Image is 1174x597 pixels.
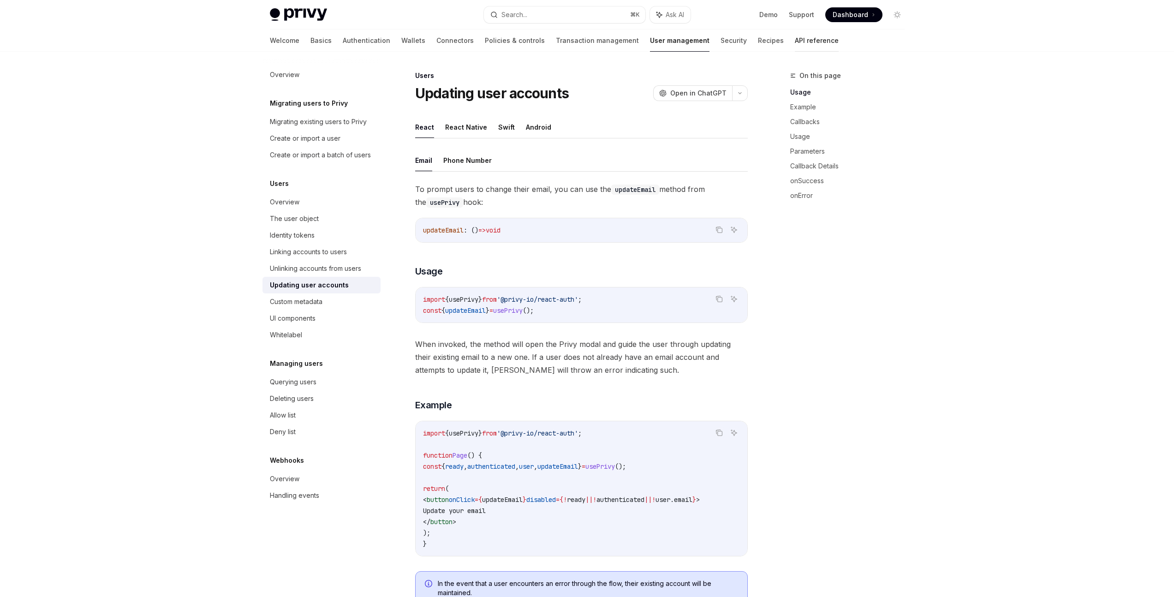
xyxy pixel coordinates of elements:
span: Ask AI [666,10,684,19]
span: , [515,462,519,471]
div: Overview [270,473,299,484]
div: Overview [270,69,299,80]
a: Unlinking accounts from users [262,260,381,277]
h5: Webhooks [270,455,304,466]
span: updateEmail [445,306,486,315]
button: Phone Number [443,149,492,171]
div: UI components [270,313,316,324]
div: Deleting users [270,393,314,404]
span: } [523,496,526,504]
span: usePrivy [449,295,478,304]
button: Ask AI [728,427,740,439]
a: onSuccess [790,173,912,188]
a: Handling events [262,487,381,504]
span: void [486,226,501,234]
button: Ask AI [728,224,740,236]
span: { [441,306,445,315]
span: = [556,496,560,504]
button: Android [526,116,551,138]
span: => [478,226,486,234]
span: const [423,462,441,471]
a: API reference [795,30,839,52]
span: () { [467,451,482,460]
a: Wallets [401,30,425,52]
a: Querying users [262,374,381,390]
svg: Info [425,580,434,589]
a: Welcome [270,30,299,52]
div: Users [415,71,748,80]
span: (); [615,462,626,471]
span: To prompt users to change their email, you can use the method from the hook: [415,183,748,209]
span: Example [415,399,452,412]
div: Custom metadata [270,296,322,307]
a: Allow list [262,407,381,424]
span: ! [652,496,656,504]
span: } [486,306,489,315]
span: ! [563,496,567,504]
div: Allow list [270,410,296,421]
a: The user object [262,210,381,227]
button: Swift [498,116,515,138]
span: { [560,496,563,504]
span: ready [445,462,464,471]
div: Linking accounts to users [270,246,347,257]
div: Search... [501,9,527,20]
span: || [585,496,593,504]
div: Whitelabel [270,329,302,340]
code: usePrivy [426,197,463,208]
div: Unlinking accounts from users [270,263,361,274]
a: Basics [310,30,332,52]
a: onError [790,188,912,203]
a: Recipes [758,30,784,52]
a: User management [650,30,709,52]
span: = [475,496,478,504]
span: (); [523,306,534,315]
span: updateEmail [537,462,578,471]
span: onClick [449,496,475,504]
span: Open in ChatGPT [670,89,727,98]
span: ready [567,496,585,504]
a: Linking accounts to users [262,244,381,260]
span: < [423,496,427,504]
a: Dashboard [825,7,882,22]
button: Copy the contents from the code block [713,224,725,236]
span: Usage [415,265,443,278]
div: Create or import a batch of users [270,149,371,161]
span: updateEmail [423,226,464,234]
a: Create or import a batch of users [262,147,381,163]
span: } [478,295,482,304]
a: Support [789,10,814,19]
span: authenticated [596,496,644,504]
div: Handling events [270,490,319,501]
span: </ [423,518,430,526]
a: Transaction management [556,30,639,52]
a: Create or import a user [262,130,381,147]
span: > [696,496,700,504]
span: from [482,429,497,437]
span: { [445,295,449,304]
span: ); [423,529,430,537]
span: Update your email [423,507,486,515]
div: Deny list [270,426,296,437]
span: email [674,496,692,504]
span: = [582,462,585,471]
h5: Users [270,178,289,189]
div: The user object [270,213,319,224]
span: Page [453,451,467,460]
button: Email [415,149,432,171]
a: Callbacks [790,114,912,129]
div: Querying users [270,376,316,388]
span: { [478,496,482,504]
span: function [423,451,453,460]
span: > [453,518,456,526]
button: React Native [445,116,487,138]
a: Deleting users [262,390,381,407]
div: Updating user accounts [270,280,349,291]
a: Usage [790,129,912,144]
span: import [423,295,445,304]
img: light logo [270,8,327,21]
a: Custom metadata [262,293,381,310]
a: Security [721,30,747,52]
a: Callback Details [790,159,912,173]
span: '@privy-io/react-auth' [497,295,578,304]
